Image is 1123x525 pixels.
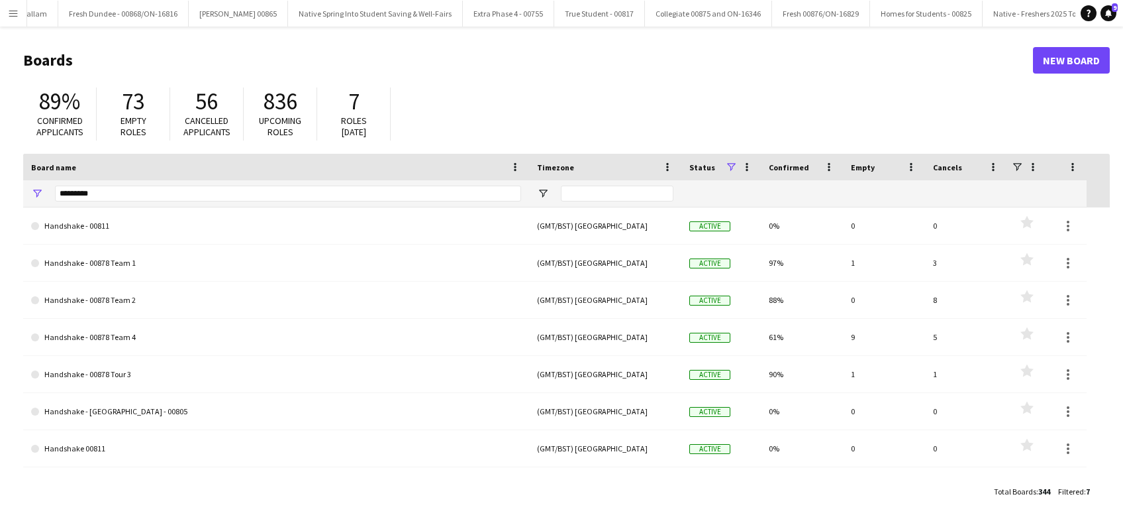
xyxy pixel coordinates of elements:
[1112,3,1118,12] span: 9
[925,319,1007,355] div: 5
[537,188,549,200] button: Open Filter Menu
[31,356,521,393] a: Handshake - 00878 Tour 3
[843,356,925,392] div: 1
[264,87,297,116] span: 836
[31,430,521,467] a: Handshake 00811
[689,221,730,231] span: Active
[31,282,521,319] a: Handshake - 00878 Team 2
[195,87,218,116] span: 56
[994,487,1036,496] span: Total Boards
[1038,487,1050,496] span: 344
[843,282,925,318] div: 0
[529,356,681,392] div: (GMT/BST) [GEOGRAPHIC_DATA]
[31,162,76,172] span: Board name
[994,479,1050,504] div: :
[1100,5,1116,21] a: 9
[925,393,1007,430] div: 0
[529,245,681,281] div: (GMT/BST) [GEOGRAPHIC_DATA]
[121,115,146,138] span: Empty roles
[843,207,925,244] div: 0
[554,1,645,27] button: True Student - 00817
[529,393,681,430] div: (GMT/BST) [GEOGRAPHIC_DATA]
[925,245,1007,281] div: 3
[31,393,521,430] a: Handshake - [GEOGRAPHIC_DATA] - 00805
[925,282,1007,318] div: 8
[31,319,521,356] a: Handshake - 00878 Team 4
[529,207,681,244] div: (GMT/BST) [GEOGRAPHIC_DATA]
[761,356,843,392] div: 90%
[925,207,1007,244] div: 0
[529,319,681,355] div: (GMT/BST) [GEOGRAPHIC_DATA]
[288,1,463,27] button: Native Spring Into Student Saving & Well-Fairs
[529,430,681,467] div: (GMT/BST) [GEOGRAPHIC_DATA]
[23,50,1033,70] h1: Boards
[772,1,870,27] button: Fresh 00876/ON-16829
[689,259,730,268] span: Active
[341,115,367,138] span: Roles [DATE]
[55,186,521,202] input: Board name Filter Input
[983,1,1100,27] button: Native - Freshers 2025 Tour 1
[1033,47,1110,74] a: New Board
[761,393,843,430] div: 0%
[689,407,730,417] span: Active
[689,333,730,343] span: Active
[843,430,925,467] div: 0
[31,188,43,200] button: Open Filter Menu
[122,87,144,116] span: 73
[851,162,875,172] span: Empty
[463,1,554,27] button: Extra Phase 4 - 00755
[761,319,843,355] div: 61%
[870,1,983,27] button: Homes for Students - 00825
[1058,479,1090,504] div: :
[689,162,715,172] span: Status
[31,245,521,282] a: Handshake - 00878 Team 1
[348,87,360,116] span: 7
[761,245,843,281] div: 97%
[761,282,843,318] div: 88%
[925,430,1007,467] div: 0
[761,207,843,244] div: 0%
[58,1,189,27] button: Fresh Dundee - 00868/ON-16816
[36,115,83,138] span: Confirmed applicants
[39,87,80,116] span: 89%
[689,444,730,454] span: Active
[933,162,962,172] span: Cancels
[537,162,574,172] span: Timezone
[561,186,673,202] input: Timezone Filter Input
[1058,487,1084,496] span: Filtered
[645,1,772,27] button: Collegiate 00875 and ON-16346
[529,282,681,318] div: (GMT/BST) [GEOGRAPHIC_DATA]
[259,115,301,138] span: Upcoming roles
[689,296,730,306] span: Active
[189,1,288,27] button: [PERSON_NAME] 00865
[183,115,230,138] span: Cancelled applicants
[843,319,925,355] div: 9
[769,162,809,172] span: Confirmed
[843,245,925,281] div: 1
[843,393,925,430] div: 0
[761,430,843,467] div: 0%
[689,370,730,380] span: Active
[31,207,521,245] a: Handshake - 00811
[1086,487,1090,496] span: 7
[925,356,1007,392] div: 1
